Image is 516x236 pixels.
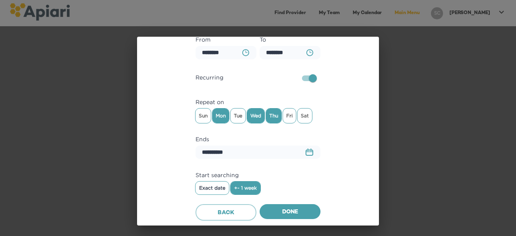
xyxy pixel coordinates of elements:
div: Thu [266,109,281,123]
button: +- 1 week [231,182,260,194]
button: Done [260,204,320,219]
button: Back [196,204,256,221]
label: Start searching [196,170,320,180]
span: +- 1 week [234,185,257,191]
label: From [196,35,256,44]
div: Tue [231,109,246,123]
div: Sat [298,109,312,123]
label: Repeat on [196,97,320,107]
span: Done [266,207,314,217]
span: Exact date [199,185,225,191]
span: Fri [283,110,296,122]
span: Wed [247,110,264,122]
span: Mon [212,110,229,122]
button: Exact date [196,182,229,194]
div: Fri [283,109,296,123]
span: Recurring [196,73,223,82]
span: Sat [298,110,312,122]
div: Sun [196,109,211,123]
div: Mon [212,109,229,123]
label: Ends [196,134,320,144]
div: Wed [247,109,264,123]
span: Thu [266,110,281,122]
label: To [260,35,320,44]
span: Tue [231,110,246,122]
span: Back [202,208,250,218]
span: Sun [196,110,211,122]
